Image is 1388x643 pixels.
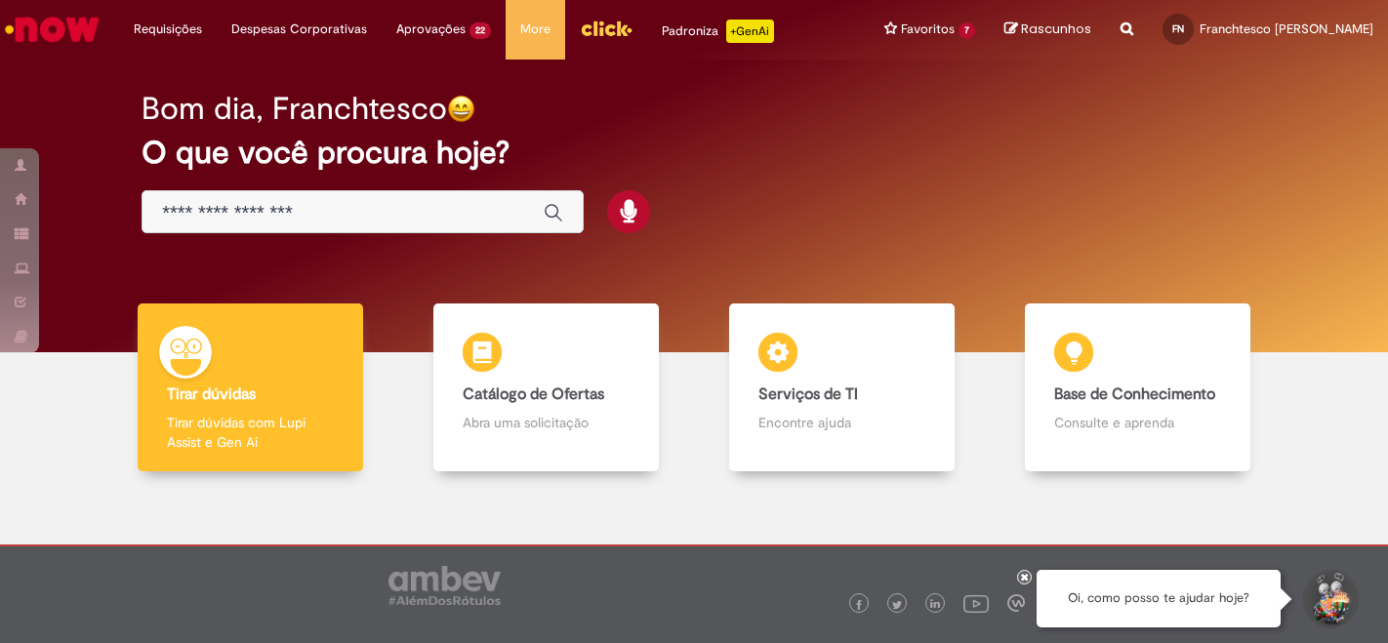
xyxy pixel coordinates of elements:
[167,413,334,452] p: Tirar dúvidas com Lupi Assist e Gen Ai
[758,413,925,432] p: Encontre ajuda
[167,384,256,404] b: Tirar dúvidas
[1037,570,1281,627] div: Oi, como posso te ajudar hoje?
[662,20,774,43] div: Padroniza
[142,136,1246,170] h2: O que você procura hoje?
[901,20,955,39] span: Favoritos
[930,599,940,611] img: logo_footer_linkedin.png
[758,384,858,404] b: Serviços de TI
[990,303,1286,472] a: Base de Conhecimento Consulte e aprenda
[469,22,491,39] span: 22
[1054,413,1221,432] p: Consulte e aprenda
[2,10,102,49] img: ServiceNow
[388,566,501,605] img: logo_footer_ambev_rotulo_gray.png
[398,303,694,472] a: Catálogo de Ofertas Abra uma solicitação
[892,600,902,610] img: logo_footer_twitter.png
[1054,384,1215,404] b: Base de Conhecimento
[580,14,633,43] img: click_logo_yellow_360x200.png
[963,590,989,616] img: logo_footer_youtube.png
[463,384,604,404] b: Catálogo de Ofertas
[396,20,466,39] span: Aprovações
[102,303,398,472] a: Tirar dúvidas Tirar dúvidas com Lupi Assist e Gen Ai
[726,20,774,43] p: +GenAi
[1200,20,1373,37] span: Franchtesco [PERSON_NAME]
[1300,570,1359,628] button: Iniciar Conversa de Suporte
[1004,20,1091,39] a: Rascunhos
[463,413,630,432] p: Abra uma solicitação
[231,20,367,39] span: Despesas Corporativas
[142,92,447,126] h2: Bom dia, Franchtesco
[134,20,202,39] span: Requisições
[1172,22,1184,35] span: FN
[694,303,990,472] a: Serviços de TI Encontre ajuda
[520,20,551,39] span: More
[854,600,864,610] img: logo_footer_facebook.png
[1007,594,1025,612] img: logo_footer_workplace.png
[447,95,475,123] img: happy-face.png
[959,22,975,39] span: 7
[1021,20,1091,38] span: Rascunhos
